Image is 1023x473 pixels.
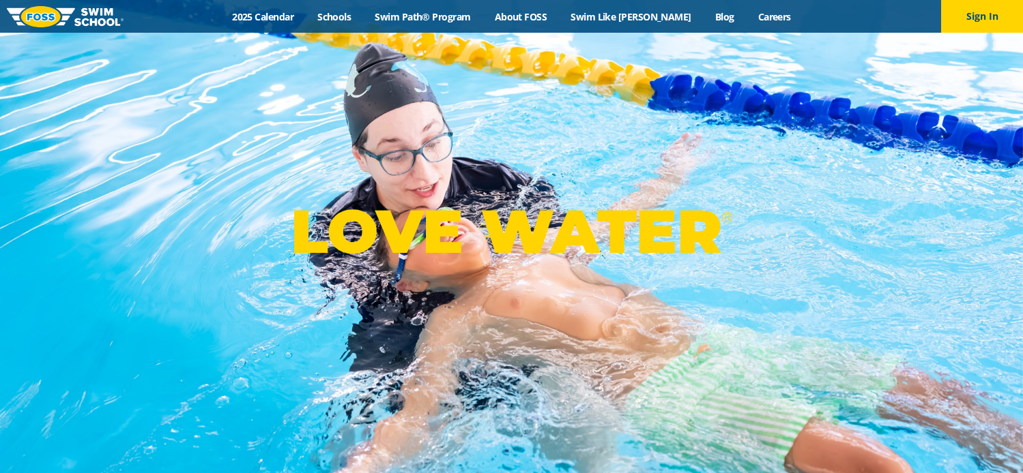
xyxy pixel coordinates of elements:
a: 2025 Calendar [220,10,306,23]
a: Swim Like [PERSON_NAME] [559,10,704,23]
a: Swim Path® Program [363,10,482,23]
img: FOSS Swim School Logo [7,6,124,27]
a: Careers [746,10,803,23]
a: About FOSS [482,10,559,23]
a: Schools [306,10,363,23]
p: LOVE WATER [291,195,732,268]
a: Blog [703,10,746,23]
sup: ® [721,209,732,226]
